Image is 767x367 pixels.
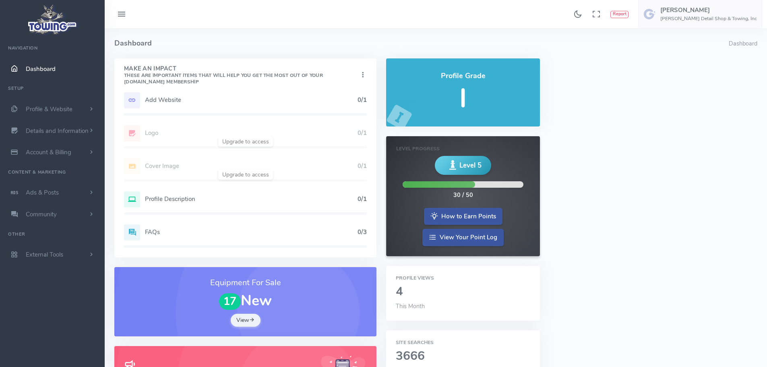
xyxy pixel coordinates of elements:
h5: I [396,84,530,113]
h5: Add Website [145,97,358,103]
h5: 0/1 [358,97,367,103]
h5: [PERSON_NAME] [660,7,757,13]
h6: Level Progress [396,146,529,151]
span: Details and Information [26,127,89,135]
span: Level 5 [459,160,482,170]
a: View Your Point Log [422,229,504,246]
img: logo [25,2,80,37]
h5: 0/1 [358,196,367,202]
span: Community [26,210,57,218]
img: user-image [643,8,656,21]
h4: Profile Grade [396,72,530,80]
span: This Month [396,302,425,310]
div: 30 / 50 [453,191,473,200]
a: View [231,314,260,327]
h6: [PERSON_NAME] Detail Shop & Towing, Inc [660,16,757,21]
span: Account & Billing [26,148,71,156]
h5: FAQs [145,229,358,235]
span: Dashboard [26,65,56,73]
a: How to Earn Points [424,208,502,225]
span: Ads & Posts [26,189,59,197]
h3: Equipment For Sale [124,277,367,289]
span: 17 [219,293,241,310]
h6: Site Searches [396,340,530,345]
span: Profile & Website [26,105,72,113]
span: External Tools [26,251,63,259]
h1: New [124,293,367,310]
h2: 4 [396,285,530,299]
h2: 3666 [396,350,530,363]
small: These are important items that will help you get the most out of your [DOMAIN_NAME] Membership [124,72,323,85]
h4: Dashboard [114,28,729,58]
button: Report [610,11,628,18]
h5: Profile Description [145,196,358,202]
h6: Profile Views [396,276,530,281]
h4: Make An Impact [124,66,359,85]
li: Dashboard [729,39,757,48]
h5: 0/3 [358,229,367,235]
